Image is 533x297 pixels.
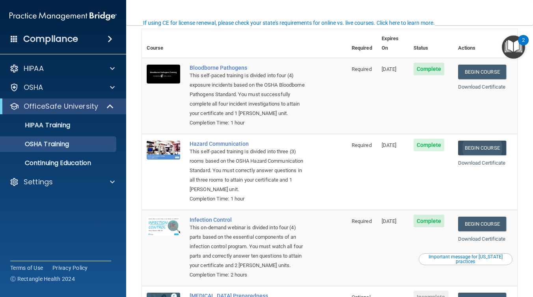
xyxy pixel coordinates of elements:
button: Open Resource Center, 2 new notifications [502,35,525,59]
div: If using CE for license renewal, please check your state's requirements for online vs. live cours... [143,20,435,26]
p: HIPAA [24,64,44,73]
div: 2 [522,40,525,50]
div: Completion Time: 1 hour [190,194,307,204]
div: Completion Time: 1 hour [190,118,307,128]
a: OSHA [9,83,115,92]
p: OSHA Training [5,140,69,148]
span: Required [352,66,372,72]
p: Continuing Education [5,159,113,167]
span: Required [352,142,372,148]
span: [DATE] [382,66,397,72]
span: Complete [414,63,445,75]
th: Course [142,29,185,58]
a: Terms of Use [10,264,43,272]
a: Hazard Communication [190,141,307,147]
a: Begin Course [458,141,506,155]
a: Infection Control [190,217,307,223]
div: This self-paced training is divided into three (3) rooms based on the OSHA Hazard Communication S... [190,147,307,194]
a: Privacy Policy [52,264,88,272]
th: Actions [453,29,517,58]
a: Settings [9,177,115,187]
p: HIPAA Training [5,121,70,129]
th: Required [347,29,377,58]
a: Bloodborne Pathogens [190,65,307,71]
button: If using CE for license renewal, please check your state's requirements for online vs. live cours... [142,19,436,27]
span: Complete [414,215,445,227]
a: HIPAA [9,64,115,73]
div: This on-demand webinar is divided into four (4) parts based on the essential components of an inf... [190,223,307,270]
a: Download Certificate [458,84,506,90]
p: Settings [24,177,53,187]
div: Completion Time: 2 hours [190,270,307,280]
img: PMB logo [9,8,117,24]
span: [DATE] [382,218,397,224]
a: Begin Course [458,217,506,231]
span: Required [352,218,372,224]
span: Ⓒ Rectangle Health 2024 [10,275,75,283]
a: Begin Course [458,65,506,79]
p: OfficeSafe University [24,102,98,111]
div: Important message for [US_STATE] practices [420,254,511,264]
button: Read this if you are a dental practitioner in the state of CA [419,253,512,265]
th: Expires On [377,29,409,58]
p: OSHA [24,83,43,92]
span: [DATE] [382,142,397,148]
div: This self-paced training is divided into four (4) exposure incidents based on the OSHA Bloodborne... [190,71,307,118]
h4: Compliance [23,33,78,45]
a: Download Certificate [458,160,506,166]
span: Complete [414,139,445,151]
th: Status [409,29,453,58]
a: Download Certificate [458,236,506,242]
a: OfficeSafe University [9,102,114,111]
